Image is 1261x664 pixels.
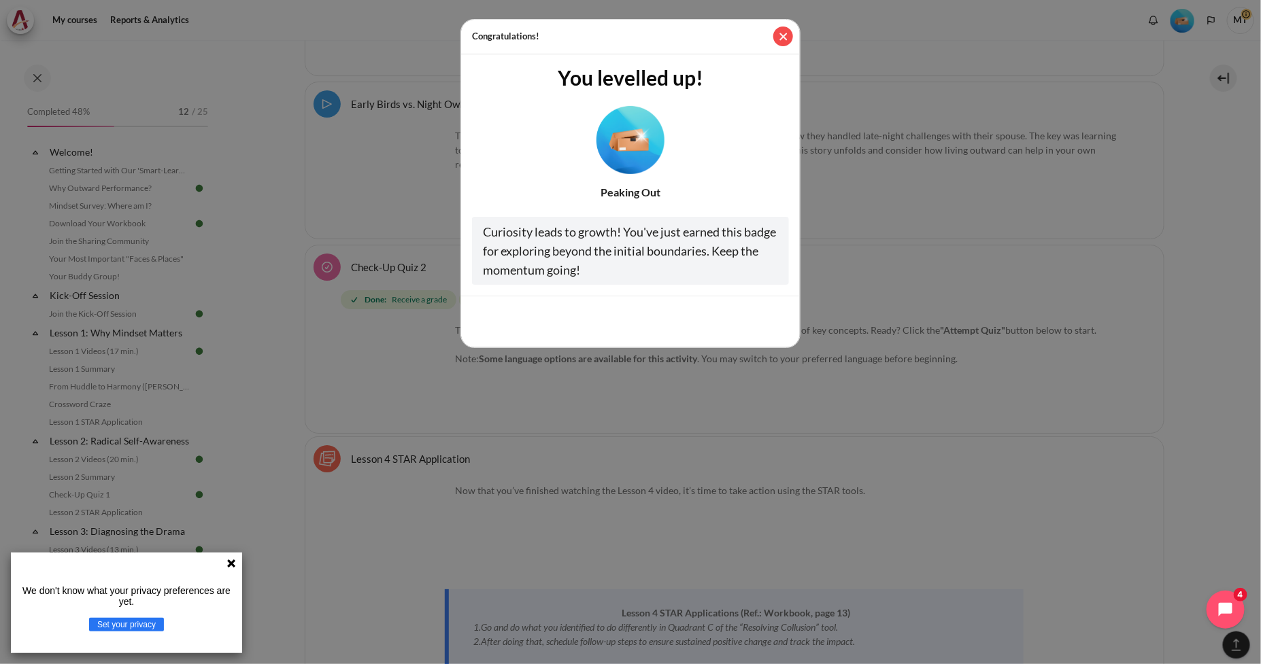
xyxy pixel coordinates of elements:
button: Close [773,27,793,46]
h3: You levelled up! [472,65,789,90]
img: Level #2 [596,105,665,173]
p: We don't know what your privacy preferences are yet. [16,585,237,607]
div: Peaking Out [472,184,789,200]
div: Level #2 [596,101,665,174]
button: Set your privacy [89,618,164,631]
h5: Congratulations! [472,30,539,43]
div: Curiosity leads to growth! You've just earned this badge for exploring beyond the initial boundar... [472,217,789,285]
